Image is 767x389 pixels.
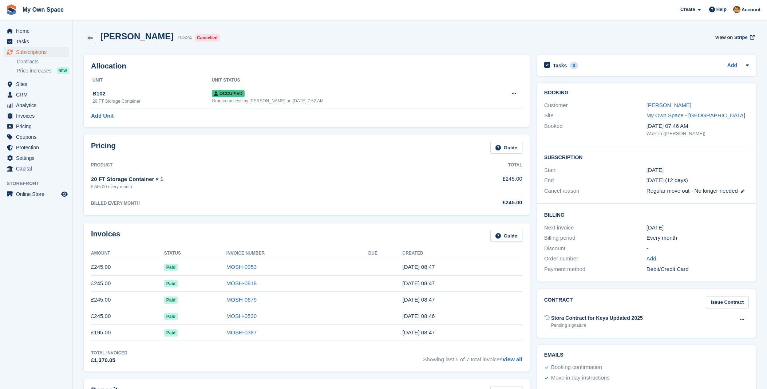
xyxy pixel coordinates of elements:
span: Online Store [16,189,60,199]
time: 2025-07-05 07:47:40 UTC [402,280,435,286]
span: Capital [16,164,60,174]
a: View all [502,356,522,362]
h2: Allocation [91,62,522,70]
div: 75324 [177,34,192,42]
div: £245.00 [430,199,522,207]
time: 2025-08-05 07:47:17 UTC [402,264,435,270]
span: [DATE] (12 days) [647,177,688,183]
td: £245.00 [91,292,164,308]
div: - [647,244,749,253]
a: My Own Space - [GEOGRAPHIC_DATA] [647,112,745,118]
span: View on Stripe [715,34,747,41]
div: Stora Contract for Keys Updated 2025 [551,314,643,322]
a: Preview store [60,190,69,199]
div: Granted access by [PERSON_NAME] on [DATE] 7:52 AM [212,98,485,104]
a: menu [4,90,69,100]
a: menu [4,100,69,110]
div: Cancel reason [544,187,647,195]
span: Settings [16,153,60,163]
span: Paid [164,329,178,337]
div: End [544,176,647,185]
td: £245.00 [91,308,164,325]
h2: Pricing [91,142,116,154]
a: MOSH-0679 [226,296,257,303]
h2: [PERSON_NAME] [100,31,174,41]
div: Billing period [544,234,647,242]
div: Cancelled [195,34,220,42]
th: Created [402,248,522,259]
div: £1,370.05 [91,356,127,365]
img: Keely Collin [733,6,740,13]
a: menu [4,79,69,89]
div: Every month [647,234,749,242]
a: menu [4,36,69,47]
div: Next invoice [544,224,647,232]
div: Customer [544,101,647,110]
div: 20 FT Storage Container × 1 [91,175,430,184]
span: Sites [16,79,60,89]
a: menu [4,26,69,36]
a: menu [4,132,69,142]
a: MOSH-0818 [226,280,257,286]
a: MOSH-0953 [226,264,257,270]
a: Add Unit [91,112,114,120]
a: menu [4,164,69,174]
time: 2025-06-05 07:47:37 UTC [402,296,435,303]
h2: Subscription [544,153,749,161]
a: Contracts [17,58,69,65]
div: B102 [92,90,212,98]
span: Storefront [7,180,72,187]
time: 2025-04-05 07:47:25 UTC [402,329,435,335]
div: Start [544,166,647,174]
span: Coupons [16,132,60,142]
span: Create [680,6,695,13]
span: Regular move out - No longer needed [647,188,738,194]
span: Paid [164,296,178,304]
div: Order number [544,255,647,263]
h2: Emails [544,352,749,358]
span: Account [742,6,760,13]
span: CRM [16,90,60,100]
span: Tasks [16,36,60,47]
th: Total [430,160,522,171]
a: My Own Space [20,4,67,16]
time: 2025-05-05 07:46:53 UTC [402,313,435,319]
th: Amount [91,248,164,259]
div: Move in day instructions [551,374,610,382]
img: stora-icon-8386f47178a22dfd0bd8f6a31ec36ba5ce8667c1dd55bd0f319d3a0aa187defe.svg [6,4,17,15]
a: menu [4,189,69,199]
th: Invoice Number [226,248,368,259]
th: Unit [91,75,212,86]
span: Showing last 5 of 7 total invoices [423,350,522,365]
th: Product [91,160,430,171]
h2: Booking [544,90,749,96]
span: Paid [164,313,178,320]
div: Pending signature [551,322,643,329]
a: menu [4,142,69,153]
span: Help [716,6,727,13]
div: Payment method [544,265,647,274]
a: menu [4,111,69,121]
h2: Contract [544,296,573,308]
span: Invoices [16,111,60,121]
span: Protection [16,142,60,153]
span: Subscriptions [16,47,60,57]
th: Due [368,248,403,259]
h2: Invoices [91,230,120,242]
span: Price increases [17,67,52,74]
div: 20 FT Storage Container [92,98,212,105]
a: MOSH-0530 [226,313,257,319]
div: Site [544,111,647,120]
a: [PERSON_NAME] [647,102,691,108]
a: menu [4,121,69,131]
span: Paid [164,280,178,287]
a: Issue Contract [706,296,749,308]
td: £245.00 [91,275,164,292]
span: Home [16,26,60,36]
span: Occupied [212,90,245,97]
th: Status [164,248,226,259]
td: £245.00 [430,171,522,194]
div: Discount [544,244,647,253]
span: Paid [164,264,178,271]
div: BILLED EVERY MONTH [91,200,430,207]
